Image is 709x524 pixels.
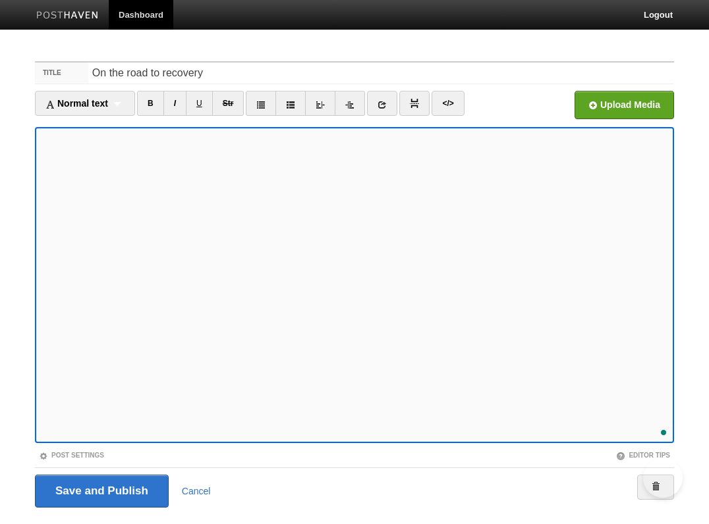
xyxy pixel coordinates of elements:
a: Cancel [182,486,211,496]
label: Title [35,63,88,84]
input: Save and Publish [35,475,169,508]
a: </> [432,91,464,116]
a: B [137,91,164,116]
del: Str [223,99,234,108]
img: pagebreak-icon.png [410,99,419,108]
span: Normal text [45,98,108,109]
iframe: Help Scout Beacon - Open [643,458,683,498]
a: U [186,91,213,116]
img: Posthaven-bar [36,11,99,21]
a: Editor Tips [616,452,670,459]
a: Str [212,91,244,116]
a: I [163,91,186,116]
a: Post Settings [39,452,104,459]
